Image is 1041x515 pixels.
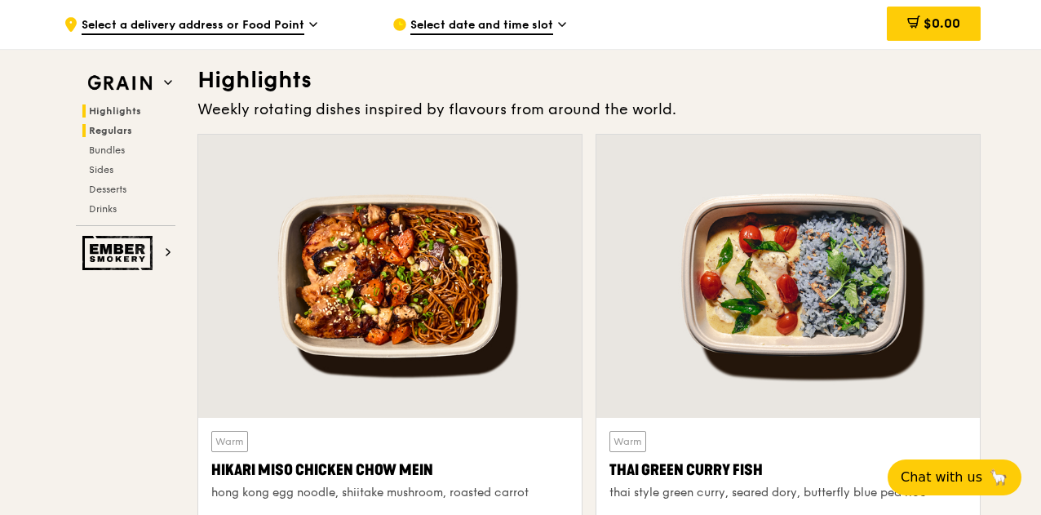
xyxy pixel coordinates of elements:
[901,468,982,487] span: Chat with us
[924,16,960,31] span: $0.00
[82,17,304,35] span: Select a delivery address or Food Point
[410,17,553,35] span: Select date and time slot
[89,184,126,195] span: Desserts
[82,69,157,98] img: Grain web logo
[89,144,125,156] span: Bundles
[211,459,569,482] div: Hikari Miso Chicken Chow Mein
[197,98,981,121] div: Weekly rotating dishes inspired by flavours from around the world.
[197,65,981,95] h3: Highlights
[89,203,117,215] span: Drinks
[609,431,646,452] div: Warm
[82,236,157,270] img: Ember Smokery web logo
[609,459,967,482] div: Thai Green Curry Fish
[89,105,141,117] span: Highlights
[89,164,113,175] span: Sides
[89,125,132,136] span: Regulars
[211,431,248,452] div: Warm
[211,485,569,501] div: hong kong egg noodle, shiitake mushroom, roasted carrot
[989,468,1008,487] span: 🦙
[609,485,967,501] div: thai style green curry, seared dory, butterfly blue pea rice
[888,460,1021,495] button: Chat with us🦙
